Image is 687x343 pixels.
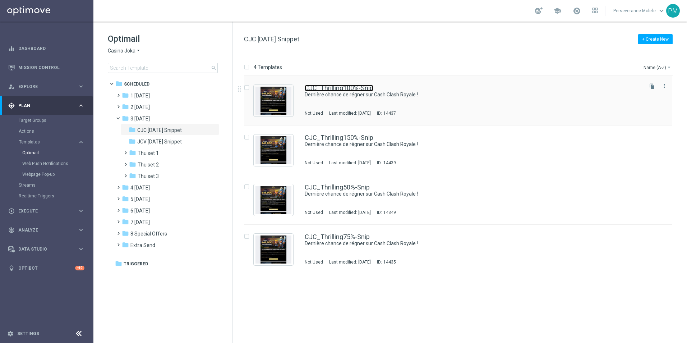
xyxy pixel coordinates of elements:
div: track_changes Analyze keyboard_arrow_right [8,227,85,233]
button: more_vert [661,82,668,90]
button: Templates keyboard_arrow_right [19,139,85,145]
span: Templates [19,140,70,144]
i: arrow_drop_down [666,64,672,70]
div: 14437 [383,110,396,116]
a: Optimail [22,150,75,156]
i: keyboard_arrow_right [78,83,84,90]
a: Perseverance Molefekeyboard_arrow_down [613,5,666,16]
a: Dernière chance de régner sur Cash Clash Royale ! [305,240,625,247]
div: Not Used [305,210,323,215]
span: Scheduled [124,81,149,87]
i: folder [122,207,129,214]
img: 14349.jpeg [255,186,291,214]
div: 14439 [383,160,396,166]
a: Actions [19,128,75,134]
div: Analyze [8,227,78,233]
span: Thu set 3 [138,173,159,179]
i: lightbulb [8,265,15,271]
div: Optimail [22,147,93,158]
div: Dernière chance de régner sur Cash Clash Royale ! [305,191,642,197]
span: Execute [18,209,78,213]
a: Realtime Triggers [19,193,75,199]
div: Mission Control [8,58,84,77]
i: keyboard_arrow_right [78,227,84,233]
div: Dashboard [8,39,84,58]
div: Explore [8,83,78,90]
span: Analyze [18,228,78,232]
button: play_circle_outline Execute keyboard_arrow_right [8,208,85,214]
div: PM [666,4,680,18]
div: Streams [19,180,93,191]
button: person_search Explore keyboard_arrow_right [8,84,85,90]
i: file_copy [649,83,655,89]
span: search [211,65,217,71]
div: Optibot [8,259,84,278]
div: Not Used [305,110,323,116]
div: Mission Control [8,65,85,70]
div: Last modified: [DATE] [326,160,374,166]
i: person_search [8,83,15,90]
i: folder [129,138,136,145]
span: 2 Wednesday [130,104,150,110]
button: file_copy [647,82,657,91]
i: keyboard_arrow_right [78,139,84,146]
span: Triggered [124,261,148,267]
div: Templates [19,137,93,180]
a: Streams [19,182,75,188]
i: folder [115,80,123,87]
div: Plan [8,102,78,109]
i: folder [129,126,136,133]
div: Press SPACE to select this row. [237,76,686,125]
div: Target Groups [19,115,93,126]
div: Press SPACE to select this row. [237,225,686,274]
a: Settings [17,331,39,336]
button: equalizer Dashboard [8,46,85,51]
div: lightbulb Optibot +10 [8,265,85,271]
div: Not Used [305,160,323,166]
i: play_circle_outline [8,208,15,214]
button: Casino Joka arrow_drop_down [108,47,141,54]
span: 4 Friday [130,184,150,191]
span: 3 Thursday [130,115,150,122]
a: Dernière chance de régner sur Cash Clash Royale ! [305,91,625,98]
div: Execute [8,208,78,214]
i: settings [7,330,14,337]
a: Dashboard [18,39,84,58]
span: Plan [18,104,78,108]
div: Dernière chance de régner sur Cash Clash Royale ! [305,91,642,98]
i: folder [122,218,129,225]
div: Press SPACE to select this row. [237,175,686,225]
i: arrow_drop_down [135,47,141,54]
span: CJC Thursday Snippet [137,127,182,133]
span: keyboard_arrow_down [658,7,665,15]
span: 5 Saturday [130,196,150,202]
i: keyboard_arrow_right [78,207,84,214]
i: folder [122,103,129,110]
i: gps_fixed [8,102,15,109]
a: CJC_Thrilling75%-Snip [305,234,370,240]
a: Mission Control [18,58,84,77]
div: Last modified: [DATE] [326,110,374,116]
span: Extra Send [130,242,155,248]
i: folder [122,230,129,237]
span: JCV Thursday Snippet [137,138,182,145]
div: Dernière chance de régner sur Cash Clash Royale ! [305,141,642,148]
div: ID: [374,259,396,265]
div: Webpage Pop-up [22,169,93,180]
p: 4 Templates [254,64,282,70]
span: Thu set 2 [138,161,159,168]
h1: Optimail [108,33,218,45]
div: Templates [19,140,78,144]
div: Last modified: [DATE] [326,210,374,215]
button: Data Studio keyboard_arrow_right [8,246,85,252]
img: 14439.jpeg [255,136,291,164]
button: gps_fixed Plan keyboard_arrow_right [8,103,85,109]
div: Realtime Triggers [19,191,93,201]
i: equalizer [8,45,15,52]
a: Web Push Notifications [22,161,75,166]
